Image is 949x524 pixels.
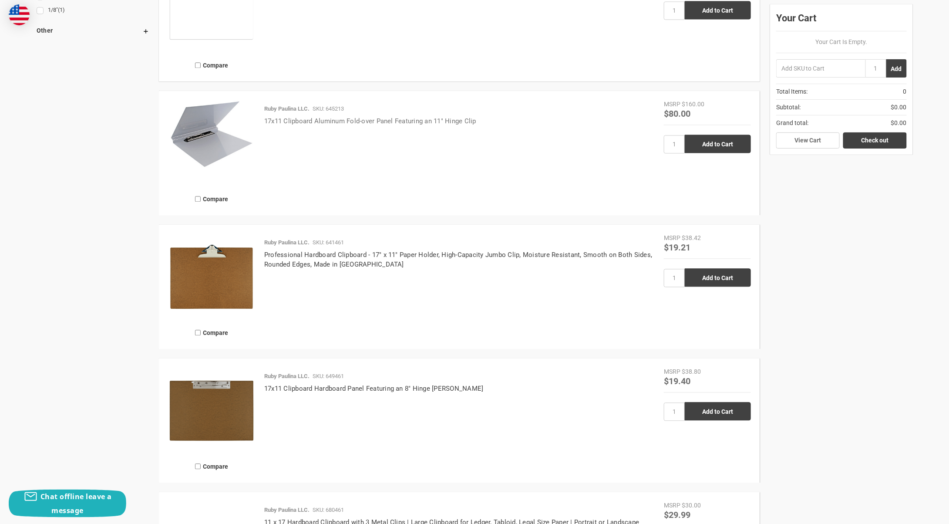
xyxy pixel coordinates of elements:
[168,192,255,206] label: Compare
[682,368,701,375] span: $38.80
[664,108,690,119] span: $80.00
[664,375,690,387] span: $19.40
[195,63,201,68] input: Compare
[664,509,690,521] span: $29.99
[168,368,255,455] img: 17x11 Clipboard Hardboard Panel Featuring an 8" Hinge Clip Brown
[313,105,344,114] p: SKU: 645213
[776,87,808,96] span: Total Items:
[903,87,907,96] span: 0
[313,239,344,247] p: SKU: 641461
[168,58,255,73] label: Compare
[776,118,808,128] span: Grand total:
[664,100,680,109] div: MSRP
[664,234,680,243] div: MSRP
[264,385,484,393] a: 17x11 Clipboard Hardboard Panel Featuring an 8" Hinge [PERSON_NAME]
[9,490,126,517] button: Chat offline leave a message
[682,235,701,242] span: $38.42
[9,4,30,25] img: duty and tax information for United States
[776,37,907,47] p: Your Cart Is Empty.
[776,132,840,149] a: View Cart
[776,103,801,112] span: Subtotal:
[168,100,255,187] a: 17x11 Clipboard Aluminum Fold-over Panel Featuring an 11" Hinge Clip
[168,100,255,169] img: 17x11 Clipboard Aluminum Fold-over Panel Featuring an 11" Hinge Clip
[168,234,255,321] img: Professional Hardboard Clipboard - 17" x 11" Paper Holder, High-Capacity Jumbo Clip, Moisture Res...
[664,368,680,377] div: MSRP
[685,1,751,20] input: Add to Cart
[264,239,310,247] p: Ruby Paulina LLC.
[195,196,201,202] input: Compare
[264,105,310,114] p: Ruby Paulina LLC.
[664,242,690,253] span: $19.21
[195,330,201,336] input: Compare
[264,506,310,515] p: Ruby Paulina LLC.
[58,7,65,14] span: (1)
[682,502,701,509] span: $30.00
[40,492,112,515] span: Chat offline leave a message
[664,501,680,510] div: MSRP
[313,372,344,381] p: SKU: 649461
[886,59,907,78] button: Add
[37,26,149,36] h5: Other
[685,135,751,153] input: Add to Cart
[313,506,344,515] p: SKU: 680461
[168,326,255,340] label: Compare
[685,269,751,287] input: Add to Cart
[891,118,907,128] span: $0.00
[877,500,949,524] iframe: Google Customer Reviews
[264,372,310,381] p: Ruby Paulina LLC.
[685,402,751,421] input: Add to Cart
[776,59,865,78] input: Add SKU to Cart
[195,464,201,470] input: Compare
[264,251,653,269] a: Professional Hardboard Clipboard - 17" x 11" Paper Holder, High-Capacity Jumbo Clip, Moisture Res...
[682,101,704,108] span: $160.00
[37,5,149,17] a: 1/8"
[776,10,907,31] div: Your Cart
[843,132,907,149] a: Check out
[891,103,907,112] span: $0.00
[264,118,476,125] a: 17x11 Clipboard Aluminum Fold-over Panel Featuring an 11" Hinge Clip
[168,460,255,474] label: Compare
